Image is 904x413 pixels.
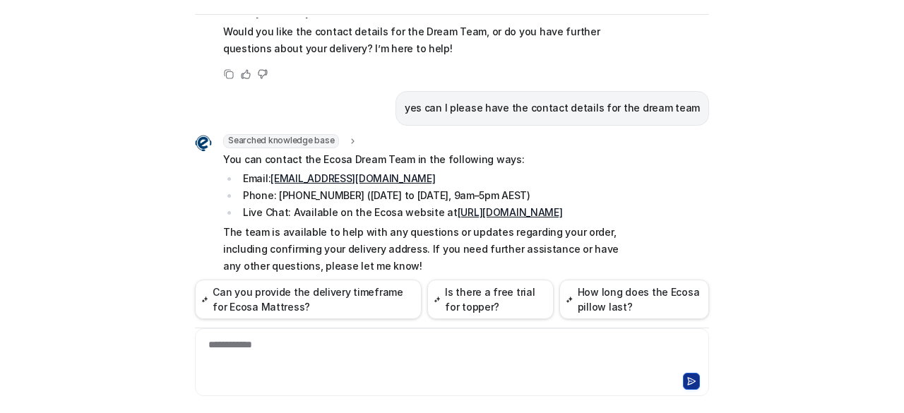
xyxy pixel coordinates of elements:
[559,280,709,319] button: How long does the Ecosa pillow last?
[239,170,636,187] li: Email:
[427,280,554,319] button: Is there a free trial for topper?
[239,204,636,221] li: Live Chat: Available on the Ecosa website at
[405,100,700,116] p: yes can I please have the contact details for the dream team
[239,187,636,204] li: Phone: [PHONE_NUMBER] ([DATE] to [DATE], 9am–5pm AEST)
[223,224,636,275] p: The team is available to help with any questions or updates regarding your order, including confi...
[195,135,212,152] img: Widget
[270,172,435,184] a: [EMAIL_ADDRESS][DOMAIN_NAME]
[223,151,636,168] p: You can contact the Ecosa Dream Team in the following ways:
[223,134,339,148] span: Searched knowledge base
[458,206,563,218] a: [URL][DOMAIN_NAME]
[223,23,636,57] p: Would you like the contact details for the Dream Team, or do you have further questions about you...
[195,280,422,319] button: Can you provide the delivery timeframe for Ecosa Mattress?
